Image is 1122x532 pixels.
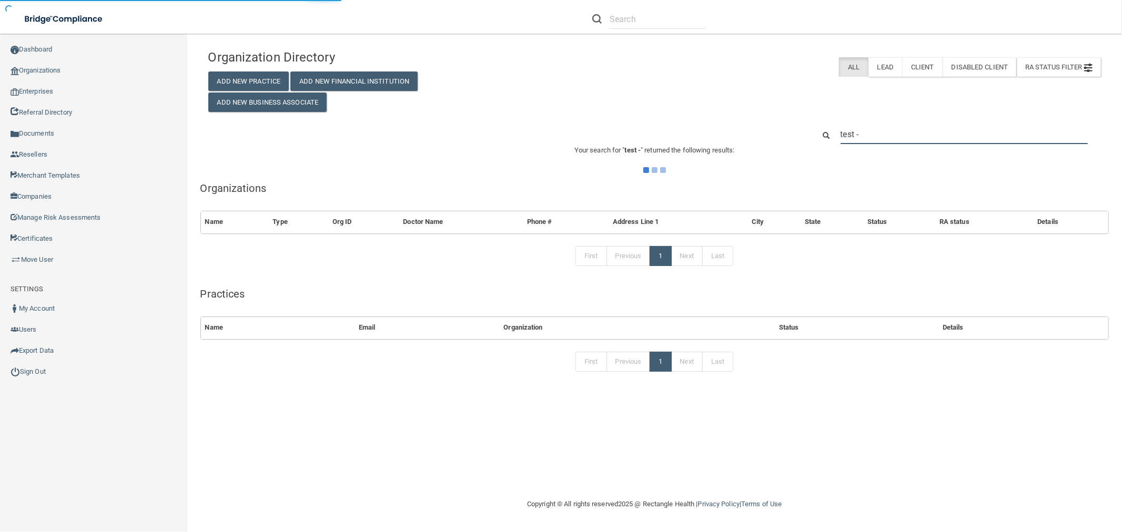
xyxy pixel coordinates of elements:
[11,150,19,159] img: ic_reseller.de258add.png
[208,50,496,64] h4: Organization Directory
[1025,63,1093,71] span: RA Status Filter
[607,352,651,372] a: Previous
[702,352,733,372] a: Last
[671,352,703,372] a: Next
[11,46,19,54] img: ic_dashboard_dark.d01f4a41.png
[650,246,671,266] a: 1
[523,211,609,233] th: Phone #
[609,211,747,233] th: Address Line 1
[11,283,43,295] label: SETTINGS
[208,93,327,112] button: Add New Business Associate
[462,487,846,521] div: Copyright © All rights reserved 2025 @ Rectangle Health | |
[671,246,703,266] a: Next
[592,14,602,24] img: ic-search.3b580494.png
[200,144,1109,157] p: Your search for " " returned the following results:
[11,254,21,265] img: briefcase.64adab9b.png
[208,71,289,91] button: Add New Practice
[11,325,19,334] img: icon-users.e205127d.png
[399,211,523,233] th: Doctor Name
[200,288,1109,300] h5: Practices
[11,88,19,96] img: enterprise.0d942306.png
[610,9,706,29] input: Search
[643,167,666,173] img: ajax-loader.4d491dd7.gif
[200,182,1109,194] h5: Organizations
[575,352,607,372] a: First
[499,317,774,339] th: Organization
[801,211,863,233] th: State
[943,57,1017,77] label: Disabled Client
[201,317,355,339] th: Name
[775,317,938,339] th: Status
[607,246,651,266] a: Previous
[698,500,740,508] a: Privacy Policy
[201,211,269,233] th: Name
[1033,211,1108,233] th: Details
[11,130,19,138] img: icon-documents.8dae5593.png
[902,57,943,77] label: Client
[11,304,19,313] img: ic_user_dark.df1a06c3.png
[16,8,113,30] img: bridge_compliance_login_screen.278c3ca4.svg
[741,500,782,508] a: Terms of Use
[747,211,801,233] th: City
[328,211,399,233] th: Org ID
[702,246,733,266] a: Last
[268,211,328,233] th: Type
[935,211,1033,233] th: RA status
[290,71,418,91] button: Add New Financial Institution
[11,346,19,355] img: icon-export.b9366987.png
[575,246,607,266] a: First
[650,352,671,372] a: 1
[11,67,19,75] img: organization-icon.f8decf85.png
[625,146,641,154] span: test -
[841,125,1088,144] input: Search
[355,317,500,339] th: Email
[863,211,935,233] th: Status
[1084,64,1093,72] img: icon-filter@2x.21656d0b.png
[938,317,1108,339] th: Details
[11,367,20,376] img: ic_power_dark.7ecde6b1.png
[839,57,868,77] label: All
[868,57,902,77] label: Lead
